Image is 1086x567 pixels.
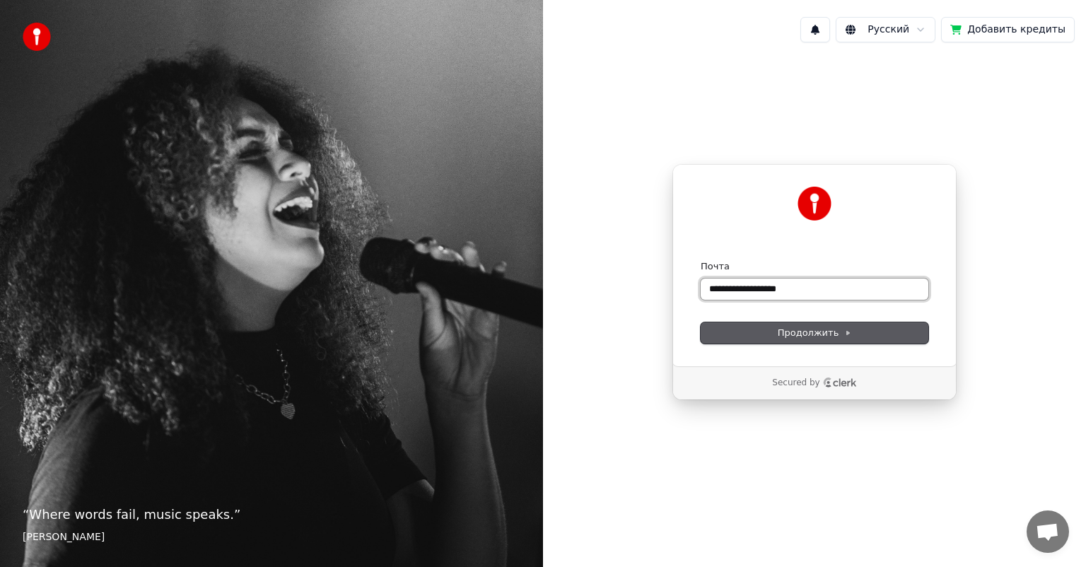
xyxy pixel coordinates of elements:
button: Продолжить [701,322,928,344]
footer: [PERSON_NAME] [23,530,520,544]
button: Добавить кредиты [941,17,1075,42]
img: Youka [798,187,831,221]
div: Открытый чат [1027,510,1069,553]
img: youka [23,23,51,51]
p: Secured by [772,378,819,389]
span: Продолжить [778,327,852,339]
label: Почта [701,260,730,273]
a: Clerk logo [823,378,857,387]
p: “ Where words fail, music speaks. ” [23,505,520,525]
